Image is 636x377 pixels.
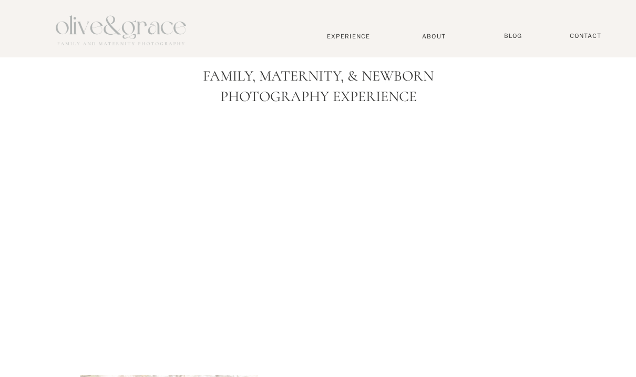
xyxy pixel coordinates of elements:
[204,88,433,114] p: Photography Experience
[500,32,526,40] a: BLOG
[565,32,607,40] a: Contact
[79,67,557,85] h1: Family, Maternity, & Newborn
[418,33,450,39] a: About
[314,33,383,40] a: Experience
